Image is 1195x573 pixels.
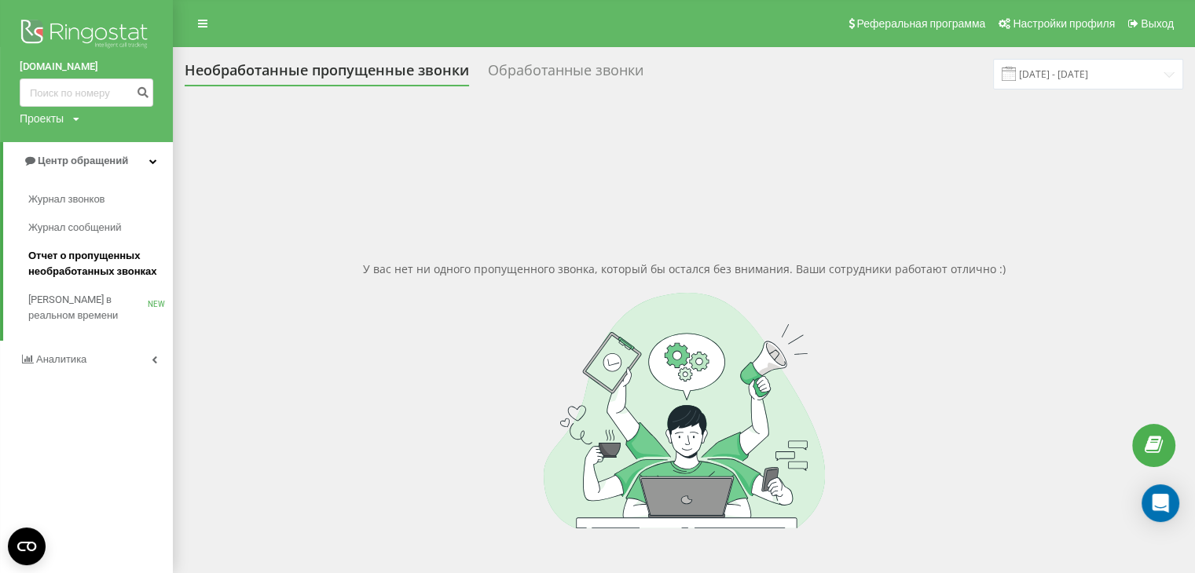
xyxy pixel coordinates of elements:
div: Обработанные звонки [488,62,643,86]
div: Необработанные пропущенные звонки [185,62,469,86]
a: [DOMAIN_NAME] [20,59,153,75]
span: Журнал звонков [28,192,105,207]
span: Центр обращений [38,155,128,166]
span: Журнал сообщений [28,220,121,235]
a: Отчет о пропущенных необработанных звонках [28,242,173,286]
img: Ringostat logo [20,16,153,55]
div: Open Intercom Messenger [1142,484,1179,522]
a: Журнал сообщений [28,214,173,242]
div: Проекты [20,111,64,126]
a: [PERSON_NAME] в реальном времениNEW [28,286,173,330]
span: Настройки профиля [1013,17,1115,30]
span: [PERSON_NAME] в реальном времени [28,292,148,323]
input: Поиск по номеру [20,78,153,107]
span: Выход [1141,17,1174,30]
span: Отчет о пропущенных необработанных звонках [28,248,165,279]
button: Open CMP widget [8,527,46,565]
span: Аналитика [36,353,86,365]
a: Центр обращений [3,142,173,180]
a: Журнал звонков [28,185,173,214]
span: Реферальная программа [856,17,985,30]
